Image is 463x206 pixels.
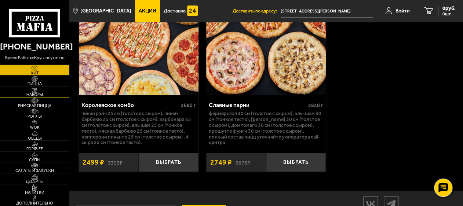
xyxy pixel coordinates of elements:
button: Выбрать [266,153,326,172]
input: Ваш адрес доставки [281,4,373,18]
span: Акции [139,8,156,14]
span: 2840 г [308,102,323,108]
p: Чикен Ранч 25 см (толстое с сыром), Чикен Барбекю 25 см (толстое с сыром), Карбонара 25 см (толст... [81,111,196,146]
span: Войти [395,8,410,14]
span: 2749 ₽ [210,159,231,166]
span: 2680 г [181,102,196,108]
div: Славные парни [209,102,306,109]
span: Доставить по адресу: [233,9,281,14]
img: 15daf4d41897b9f0e9f617042186c801.svg [187,5,198,16]
button: Выбрать [139,153,198,172]
span: Доставка [164,8,186,14]
span: 0 шт. [442,12,456,16]
span: 0 руб. [442,6,456,11]
div: Королевское комбо [81,102,179,109]
s: 3393 ₽ [108,159,123,166]
p: Фермерская 30 см (толстое с сыром), Аль-Шам 30 см (тонкое тесто), [PERSON_NAME] 30 см (толстое с ... [209,111,323,146]
s: 3875 ₽ [235,159,250,166]
span: [GEOGRAPHIC_DATA] [80,8,131,14]
span: 2499 ₽ [83,159,104,166]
